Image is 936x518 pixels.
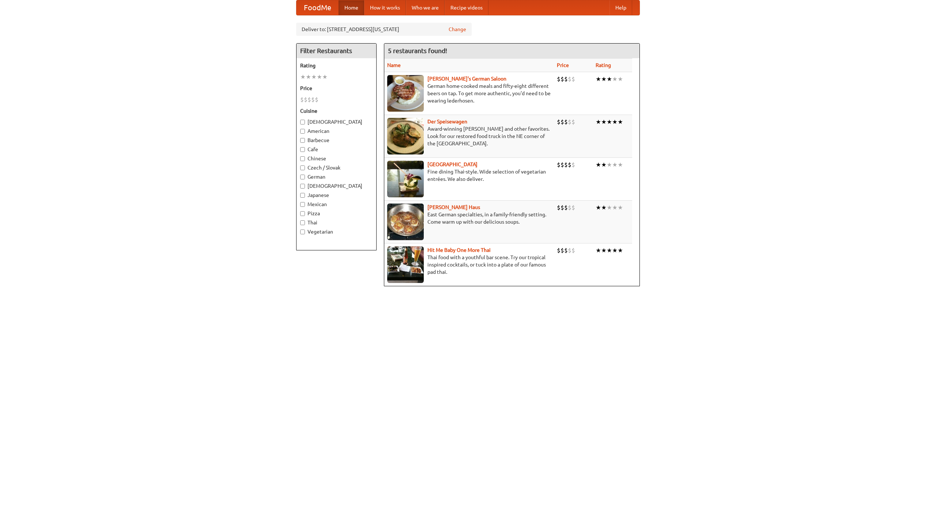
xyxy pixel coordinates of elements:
label: Czech / Slovak [300,164,373,171]
a: Help [609,0,632,15]
a: [PERSON_NAME]'s German Saloon [427,76,506,82]
a: Change [449,26,466,33]
li: $ [571,75,575,83]
li: $ [568,246,571,254]
li: $ [307,96,311,104]
input: German [300,175,305,179]
li: ★ [317,73,322,81]
li: ★ [607,75,612,83]
h5: Price [300,85,373,92]
li: ★ [596,204,601,212]
a: Recipe videos [445,0,488,15]
li: $ [571,246,575,254]
li: ★ [601,75,607,83]
li: ★ [612,118,618,126]
li: $ [304,96,307,104]
li: $ [568,75,571,83]
p: German home-cooked meals and fifty-eight different beers on tap. To get more authentic, you'd nee... [387,82,551,104]
a: Hit Me Baby One More Thai [427,247,491,253]
label: Cafe [300,146,373,153]
h5: Rating [300,62,373,69]
li: $ [300,96,304,104]
li: ★ [306,73,311,81]
input: Chinese [300,156,305,161]
label: Thai [300,219,373,226]
li: ★ [612,246,618,254]
li: ★ [596,75,601,83]
a: Price [557,62,569,68]
li: ★ [596,118,601,126]
li: $ [311,96,315,104]
a: [PERSON_NAME] Haus [427,204,480,210]
li: ★ [618,204,623,212]
input: Barbecue [300,138,305,143]
p: Award-winning [PERSON_NAME] and other favorites. Look for our restored food truck in the NE corne... [387,125,551,147]
label: Pizza [300,210,373,217]
label: [DEMOGRAPHIC_DATA] [300,118,373,126]
li: $ [557,118,561,126]
li: $ [564,75,568,83]
li: ★ [612,75,618,83]
input: Cafe [300,147,305,152]
li: ★ [300,73,306,81]
input: American [300,129,305,134]
li: ★ [311,73,317,81]
label: American [300,127,373,135]
p: East German specialties, in a family-friendly setting. Come warm up with our delicious soups. [387,211,551,226]
li: $ [561,204,564,212]
li: $ [564,204,568,212]
div: Deliver to: [STREET_ADDRESS][US_STATE] [296,23,472,36]
li: ★ [322,73,328,81]
a: FoodMe [297,0,339,15]
h4: Filter Restaurants [297,44,376,58]
input: Pizza [300,211,305,216]
label: Vegetarian [300,228,373,235]
li: $ [571,161,575,169]
h5: Cuisine [300,107,373,115]
label: Chinese [300,155,373,162]
li: $ [557,204,561,212]
li: $ [571,204,575,212]
a: Der Speisewagen [427,119,467,124]
li: $ [315,96,318,104]
li: $ [564,246,568,254]
p: Fine dining Thai-style. Wide selection of vegetarian entrées. We also deliver. [387,168,551,183]
input: Czech / Slovak [300,165,305,170]
label: German [300,173,373,180]
li: ★ [607,161,612,169]
a: How it works [364,0,406,15]
li: $ [557,246,561,254]
img: kohlhaus.jpg [387,204,424,240]
a: Name [387,62,401,68]
li: ★ [607,204,612,212]
li: $ [561,118,564,126]
img: babythai.jpg [387,246,424,283]
li: $ [557,75,561,83]
input: [DEMOGRAPHIC_DATA] [300,184,305,189]
li: $ [568,204,571,212]
li: ★ [618,118,623,126]
li: $ [568,161,571,169]
label: Mexican [300,201,373,208]
p: Thai food with a youthful bar scene. Try our tropical inspired cocktails, or tuck into a plate of... [387,254,551,276]
a: Rating [596,62,611,68]
li: $ [561,161,564,169]
input: Japanese [300,193,305,198]
img: satay.jpg [387,161,424,197]
b: [GEOGRAPHIC_DATA] [427,161,478,167]
li: ★ [601,204,607,212]
input: [DEMOGRAPHIC_DATA] [300,120,305,124]
li: ★ [618,161,623,169]
a: Home [339,0,364,15]
li: $ [561,246,564,254]
input: Thai [300,220,305,225]
li: $ [564,161,568,169]
li: ★ [612,204,618,212]
label: [DEMOGRAPHIC_DATA] [300,182,373,190]
li: $ [557,161,561,169]
ng-pluralize: 5 restaurants found! [388,47,447,54]
img: esthers.jpg [387,75,424,112]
